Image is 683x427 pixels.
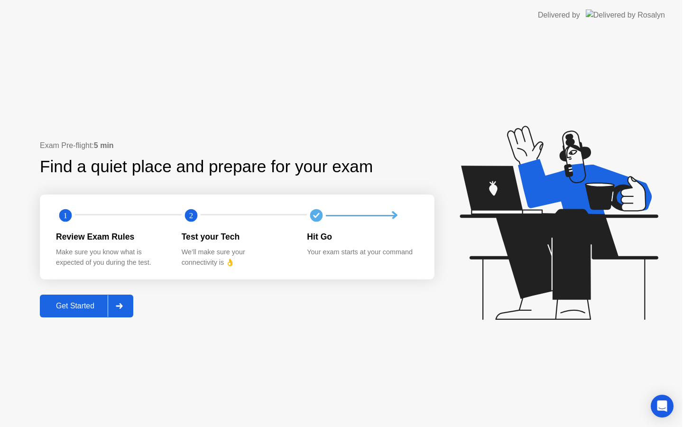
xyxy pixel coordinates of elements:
[64,211,67,220] text: 1
[651,395,674,418] div: Open Intercom Messenger
[307,247,417,258] div: Your exam starts at your command
[40,295,133,317] button: Get Started
[43,302,108,310] div: Get Started
[538,9,580,21] div: Delivered by
[40,140,434,151] div: Exam Pre-flight:
[94,141,114,149] b: 5 min
[586,9,665,20] img: Delivered by Rosalyn
[182,231,292,243] div: Test your Tech
[40,154,374,179] div: Find a quiet place and prepare for your exam
[182,247,292,268] div: We’ll make sure your connectivity is 👌
[56,247,166,268] div: Make sure you know what is expected of you during the test.
[56,231,166,243] div: Review Exam Rules
[307,231,417,243] div: Hit Go
[189,211,193,220] text: 2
